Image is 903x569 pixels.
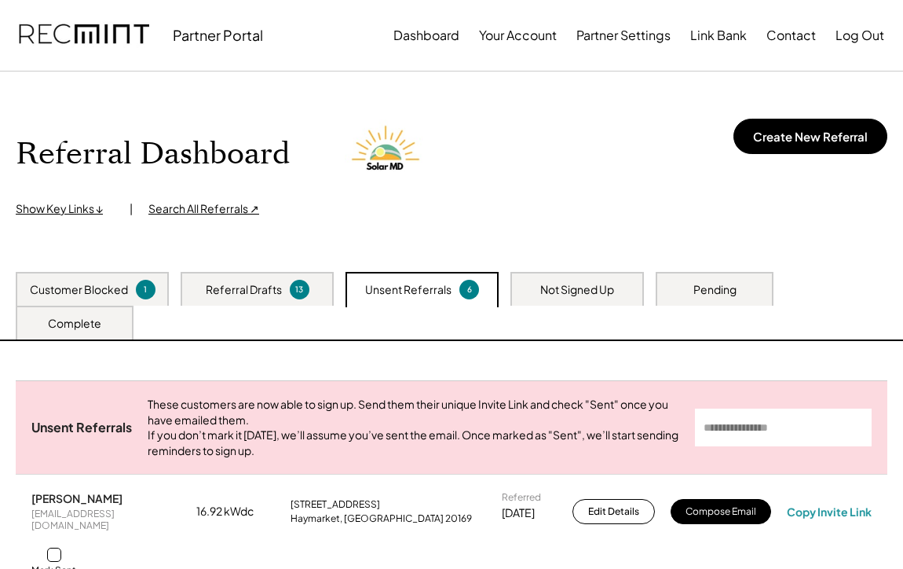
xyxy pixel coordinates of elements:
div: Complete [48,316,101,332]
button: Link Bank [690,20,747,51]
div: Haymarket, [GEOGRAPHIC_DATA] 20169 [291,512,472,525]
img: Solar%20MD%20LOgo.png [345,111,431,197]
div: Not Signed Up [540,282,614,298]
div: 16.92 kWdc [196,504,275,519]
div: [EMAIL_ADDRESS][DOMAIN_NAME] [31,508,181,532]
div: Pending [693,282,737,298]
button: Contact [766,20,816,51]
div: Customer Blocked [30,282,128,298]
h1: Referral Dashboard [16,136,290,173]
div: Search All Referrals ↗ [148,201,259,217]
div: Referred [502,491,541,504]
button: Your Account [479,20,557,51]
button: Partner Settings [576,20,671,51]
div: These customers are now able to sign up. Send them their unique Invite Link and check "Sent" once... [148,397,679,458]
div: 13 [292,284,307,296]
button: Edit Details [572,499,655,524]
button: Log Out [835,20,884,51]
div: | [130,201,133,217]
div: Referral Drafts [206,282,282,298]
div: Partner Portal [173,26,263,44]
button: Dashboard [393,20,459,51]
div: [DATE] [502,505,535,521]
button: Compose Email [671,499,771,524]
button: Create New Referral [733,119,887,154]
div: [STREET_ADDRESS] [291,498,380,511]
div: 1 [138,284,153,296]
div: 6 [462,284,477,296]
div: Unsent Referrals [365,282,451,298]
div: [PERSON_NAME] [31,491,122,505]
div: Copy Invite Link [787,505,872,519]
div: Show Key Links ↓ [16,201,114,217]
img: recmint-logotype%403x.png [19,9,149,62]
div: Unsent Referrals [31,420,132,436]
